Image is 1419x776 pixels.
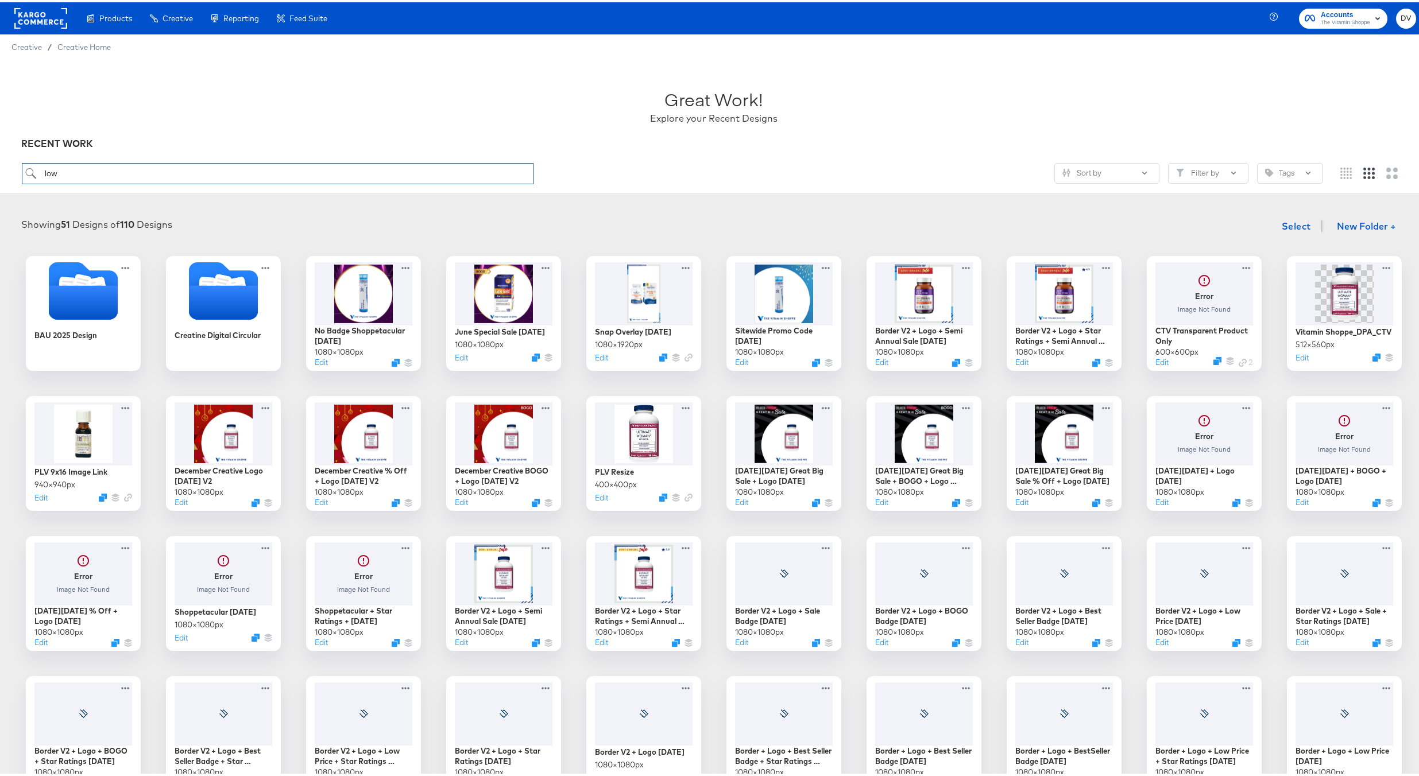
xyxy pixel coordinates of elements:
[1296,624,1344,635] div: 1080 × 1080 px
[163,11,193,21] span: Creative
[1155,355,1169,366] button: Edit
[252,631,260,639] svg: Duplicate
[34,477,75,488] div: 940 × 940 px
[315,743,412,765] div: Border V2 + Logo + Low Price + Star Ratings [DATE]
[455,495,468,506] button: Edit
[34,464,107,475] div: PLV 9x16 Image Link
[1296,484,1344,495] div: 1080 × 1080 px
[175,495,188,506] button: Edit
[1015,344,1064,355] div: 1080 × 1080 px
[26,260,141,317] svg: Folder
[166,394,281,509] div: December Creative Logo [DATE] V21080×1080pxEditDuplicate
[26,534,141,649] div: ErrorImage Not Found[DATE][DATE] % Off + Logo [DATE]1080×1080pxEditDuplicate
[1296,765,1344,775] div: 1080 × 1080 px
[1287,394,1402,509] div: ErrorImage Not Found[DATE][DATE] + BOGO + Logo [DATE]1080×1080pxEditDuplicate
[952,496,960,505] svg: Duplicate
[867,394,981,509] div: [DATE][DATE] Great Big Sale + BOGO + Logo [DATE]1080×1080pxEditDuplicate
[875,603,973,624] div: Border V2 + Logo + BOGO Badge [DATE]
[595,603,693,624] div: Border V2 + Logo + Star Ratings + Semi Annual Sale [DATE]
[34,765,83,775] div: 1080 × 1080 px
[315,635,328,646] button: Edit
[252,496,260,505] svg: Duplicate
[1176,166,1184,174] svg: Filter
[1296,350,1309,361] button: Edit
[1296,463,1393,484] div: [DATE][DATE] + BOGO + Logo [DATE]
[1168,161,1248,181] button: FilterFilter by
[1372,351,1381,359] button: Duplicate
[1155,635,1169,646] button: Edit
[34,624,83,635] div: 1080 × 1080 px
[1277,212,1316,235] button: Select
[175,743,272,765] div: Border V2 + Logo + Best Seller Badge + Star Ratings [DATE]
[875,624,924,635] div: 1080 × 1080 px
[315,323,412,344] div: No Badge Shoppetacular [DATE]
[392,356,400,364] svg: Duplicate
[1296,635,1309,646] button: Edit
[532,637,540,645] button: Duplicate
[34,603,132,624] div: [DATE][DATE] % Off + Logo [DATE]
[175,463,272,484] div: December Creative Logo [DATE] V2
[446,534,561,649] div: Border V2 + Logo + Semi Annual Sale [DATE]1080×1080pxEditDuplicate
[665,85,763,110] div: Great Work!
[659,491,667,499] svg: Duplicate
[1015,743,1113,765] div: Border + Logo + BestSeller Badge [DATE]
[175,484,223,495] div: 1080 × 1080 px
[1239,355,1253,366] div: 2
[306,534,421,649] div: ErrorImage Not FoundShoppetacular + Star Ratings + [DATE]1080×1080pxEditDuplicate
[99,491,107,499] svg: Duplicate
[952,637,960,645] svg: Duplicate
[455,324,545,335] div: June Special Sale [DATE]
[1328,214,1406,236] button: New Folder +
[455,603,552,624] div: Border V2 + Logo + Semi Annual Sale [DATE]
[659,351,667,359] svg: Duplicate
[595,624,644,635] div: 1080 × 1080 px
[726,534,841,649] div: Border V2 + Logo + Sale Badge [DATE]1080×1080pxEditDuplicate
[315,624,364,635] div: 1080 × 1080 px
[1092,496,1100,505] svg: Duplicate
[392,637,400,645] svg: Duplicate
[455,463,552,484] div: December Creative BOGO + Logo [DATE] V2
[812,496,820,505] button: Duplicate
[1155,463,1253,484] div: [DATE][DATE] + Logo [DATE]
[1155,624,1204,635] div: 1080 × 1080 px
[1363,165,1375,177] svg: Medium grid
[1296,743,1393,765] div: Border + Logo + Low Price [DATE]
[672,637,680,645] button: Duplicate
[1147,534,1262,649] div: Border V2 + Logo + Low Price [DATE]1080×1080pxEditDuplicate
[1015,765,1064,775] div: 1080 × 1080 px
[735,495,748,506] button: Edit
[289,11,327,21] span: Feed Suite
[735,323,833,344] div: Sitewide Promo Code [DATE]
[1092,356,1100,364] svg: Duplicate
[875,765,924,775] div: 1080 × 1080 px
[1287,534,1402,649] div: Border V2 + Logo + Sale + Star Ratings [DATE]1080×1080pxEditDuplicate
[595,757,644,768] div: 1080 × 1080 px
[455,635,468,646] button: Edit
[952,356,960,364] svg: Duplicate
[175,617,223,628] div: 1080 × 1080 px
[1015,355,1029,366] button: Edit
[446,254,561,368] div: June Special Sale [DATE]1080×1080pxEditDuplicate
[532,351,540,359] svg: Duplicate
[166,260,281,317] svg: Folder
[57,40,111,49] a: Creative Home
[1015,463,1113,484] div: [DATE][DATE] Great Big Sale % Off + Logo [DATE]
[1015,323,1113,344] div: Border V2 + Logo + Star Ratings + Semi Annual Sale [DATE]
[446,394,561,509] div: December Creative BOGO + Logo [DATE] V21080×1080pxEditDuplicate
[34,743,132,765] div: Border V2 + Logo + BOGO + Star Ratings [DATE]
[812,356,820,364] svg: Duplicate
[586,254,701,368] div: Snap Overlay [DATE]1080×1920pxEditDuplicate
[595,490,608,501] button: Edit
[1372,637,1381,645] svg: Duplicate
[111,637,119,645] button: Duplicate
[1147,394,1262,509] div: ErrorImage Not Found[DATE][DATE] + Logo [DATE]1080×1080pxEditDuplicate
[315,344,364,355] div: 1080 × 1080 px
[735,635,748,646] button: Edit
[1282,216,1311,232] span: Select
